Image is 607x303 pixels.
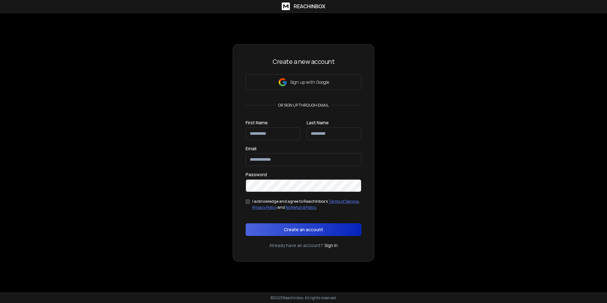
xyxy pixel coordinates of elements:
[246,121,268,125] label: First Name
[290,79,329,85] p: Sign up with Google
[307,121,329,125] label: Last Name
[271,295,337,300] p: © 2025 Reachinbox. All rights reserved.
[294,3,325,10] h1: ReachInbox
[246,146,256,151] label: Email
[285,205,317,210] a: No Refund Policy.
[328,199,359,204] a: Terms of Service
[252,198,361,211] div: I acknowledge and agree to ReachInbox's , and
[252,205,277,210] a: Privacy Policy
[276,103,331,108] p: or sign up through email
[246,172,267,177] label: Password
[246,223,361,236] button: Create an account
[324,242,338,249] a: Sign In
[282,3,325,10] a: ReachInbox
[246,57,361,66] h3: Create a new account
[246,74,361,90] button: Sign up with Google
[269,242,323,249] p: Already have an account?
